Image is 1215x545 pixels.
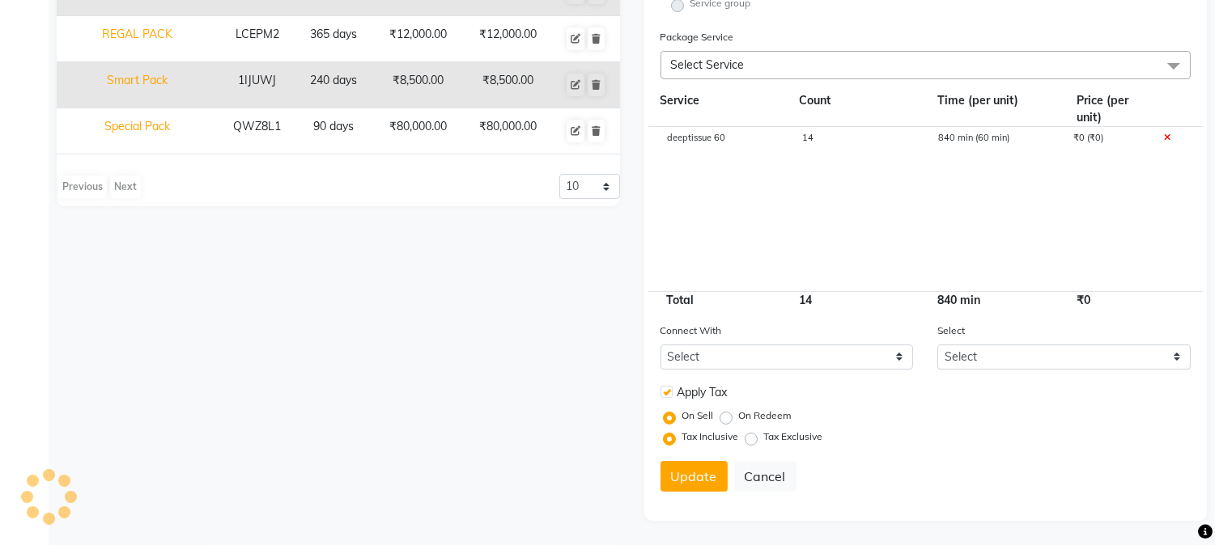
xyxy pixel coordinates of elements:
[57,108,219,154] td: Special Pack
[671,57,745,72] span: Select Service
[57,62,219,108] td: Smart Pack
[219,108,296,154] td: QWZ8L1
[1064,292,1157,309] div: ₹0
[465,108,551,154] td: ₹80,000.00
[465,16,551,62] td: ₹12,000.00
[661,461,728,492] button: Update
[787,292,925,309] div: 14
[802,132,814,143] span: 14
[661,286,701,314] span: Total
[937,323,965,338] label: Select
[925,92,1064,126] div: Time (per unit)
[296,62,371,108] td: 240 days
[667,132,725,143] span: deeptissue 60
[661,30,734,44] label: Package Service
[648,92,787,126] div: Service
[219,16,296,62] td: LCEPM2
[682,408,714,423] label: On Sell
[678,384,728,401] span: Apply Tax
[1064,92,1157,126] div: Price (per unit)
[925,133,1060,161] div: 840 min (60 min)
[682,429,739,444] label: Tax Inclusive
[739,408,792,423] label: On Redeem
[465,62,551,108] td: ₹8,500.00
[661,323,722,338] label: Connect With
[371,16,465,62] td: ₹12,000.00
[925,292,1064,309] div: 840 min
[57,16,219,62] td: REGAL PACK
[371,62,465,108] td: ₹8,500.00
[787,92,925,126] div: Count
[296,16,371,62] td: 365 days
[1061,133,1152,161] div: ₹0 (₹0)
[219,62,296,108] td: 1IJUWJ
[734,461,797,492] button: Cancel
[296,108,371,154] td: 90 days
[371,108,465,154] td: ₹80,000.00
[764,429,823,444] label: Tax Exclusive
